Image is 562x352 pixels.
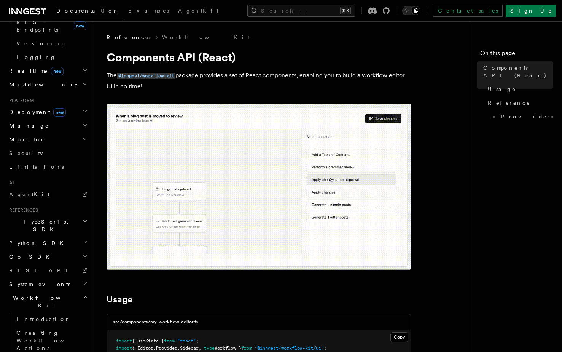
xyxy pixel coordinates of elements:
h3: src/components/my-workflow-editor.ts [113,319,198,325]
span: Go SDK [6,253,54,261]
a: Usage [107,294,132,305]
button: Copy [390,332,408,342]
a: Components API (React) [480,61,553,82]
h1: Components API (React) [107,50,411,64]
button: Manage [6,119,89,133]
span: Workflow Kit [6,294,83,309]
a: Versioning [13,37,89,50]
button: Toggle dark mode [402,6,420,15]
span: "@inngest/workflow-kit/ui" [255,346,324,351]
span: from [164,338,175,344]
button: Monitor [6,133,89,146]
span: { Editor [132,346,153,351]
h4: On this page [480,49,553,61]
span: Manage [6,122,49,130]
a: Contact sales [433,5,503,17]
a: @inngest/workflow-kit [117,72,175,79]
span: Platform [6,98,34,104]
span: Sidebar [180,346,199,351]
span: Limitations [9,164,64,170]
span: References [107,34,151,41]
span: Usage [488,85,516,93]
a: Logging [13,50,89,64]
span: , [153,346,156,351]
span: import [116,346,132,351]
span: Middleware [6,81,78,88]
span: Realtime [6,67,64,75]
span: import [116,338,132,344]
a: AgentKit [174,2,223,21]
span: AgentKit [178,8,218,14]
button: TypeScript SDK [6,215,89,236]
span: Components API (React) [483,64,553,79]
span: AgentKit [9,191,49,197]
span: Security [9,150,43,156]
span: References [6,207,38,213]
span: new [74,21,86,30]
a: Examples [124,2,174,21]
button: Search...⌘K [247,5,355,17]
a: Reference [485,96,553,110]
button: Go SDK [6,250,89,264]
span: System events [6,280,70,288]
span: from [241,346,252,351]
a: Limitations [6,160,89,174]
span: Provider [156,346,177,351]
button: Realtimenew [6,64,89,78]
a: AgentKit [6,187,89,201]
img: workflow-kit-announcement-video-loop.gif [107,104,411,270]
a: Introduction [13,312,89,326]
code: @inngest/workflow-kit [117,73,175,79]
span: new [51,67,64,75]
span: <Provider> [492,113,559,120]
button: Deploymentnew [6,105,89,119]
button: System events [6,277,89,291]
button: Python SDK [6,236,89,250]
span: , [199,346,201,351]
a: REST Endpointsnew [13,15,89,37]
span: , [177,346,180,351]
span: Documentation [56,8,119,14]
a: Documentation [52,2,124,21]
p: The package provides a set of React components, enabling you to build a workflow editor UI in no ... [107,70,411,92]
button: Middleware [6,78,89,91]
span: Logging [16,54,56,60]
span: Creating Workflow Actions [16,330,83,351]
span: Examples [128,8,169,14]
a: Usage [485,82,553,96]
a: Sign Up [506,5,556,17]
span: "react" [177,338,196,344]
button: Workflow Kit [6,291,89,312]
span: ; [196,338,199,344]
a: Workflow Kit [162,34,250,41]
span: Monitor [6,136,45,143]
span: Reference [488,99,530,107]
a: Security [6,146,89,160]
span: ; [324,346,326,351]
a: REST API [6,264,89,277]
kbd: ⌘K [340,7,351,14]
span: Deployment [6,108,66,116]
a: <Provider> [489,110,553,123]
span: TypeScript SDK [6,218,82,233]
span: Introduction [16,316,71,322]
span: type [204,346,215,351]
span: Versioning [16,40,67,46]
span: { useState } [132,338,164,344]
span: new [53,108,66,117]
span: AI [6,180,14,186]
span: Python SDK [6,239,68,247]
span: Workflow } [215,346,241,351]
span: REST API [9,267,74,274]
